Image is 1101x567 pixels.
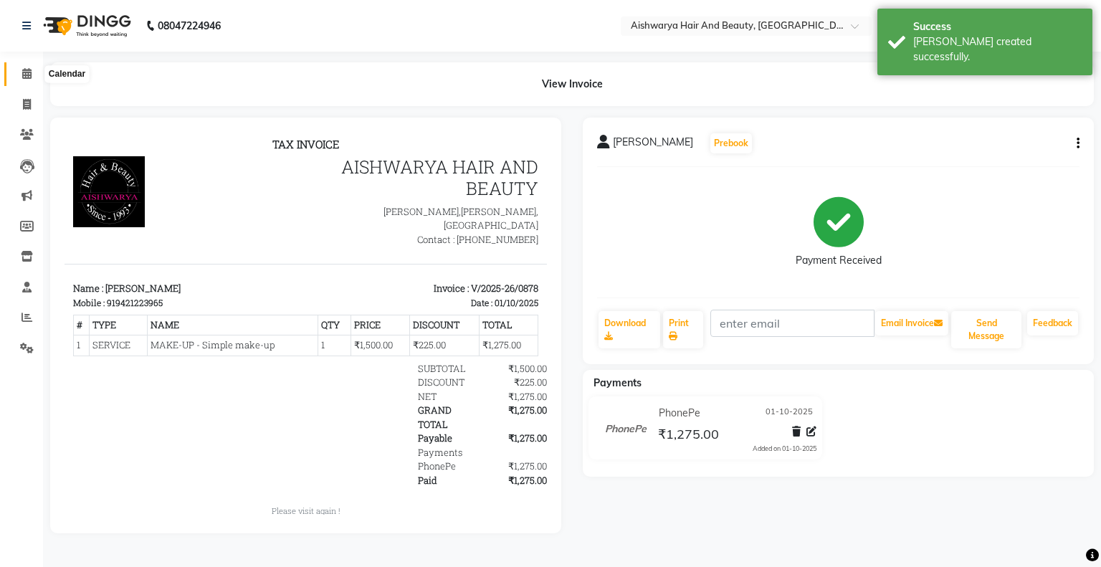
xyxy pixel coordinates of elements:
[345,230,414,244] div: SUBTOTAL
[345,314,414,328] div: Payments
[796,253,882,268] div: Payment Received
[414,183,473,204] th: TOTAL
[659,406,700,421] span: PhonePe
[345,204,414,224] td: ₹225.00
[913,19,1082,34] div: Success
[158,6,221,46] b: 08047224946
[1027,311,1078,335] a: Feedback
[9,150,233,164] p: Name : [PERSON_NAME]
[9,164,40,177] div: Mobile :
[9,204,25,224] td: 1
[345,258,414,272] div: NET
[25,183,83,204] th: TYPE
[37,6,135,46] img: logo
[250,24,475,67] h3: AISHWARYA HAIR AND BEAUTY
[658,426,719,446] span: ₹1,275.00
[50,62,1094,106] div: View Invoice
[613,135,693,155] span: [PERSON_NAME]
[250,150,475,164] p: Invoice : V/2025-26/0878
[9,183,25,204] th: #
[25,204,83,224] td: SERVICE
[406,164,428,177] div: Date :
[766,406,813,421] span: 01-10-2025
[599,311,660,348] a: Download
[663,311,703,348] a: Print
[83,183,254,204] th: NAME
[345,342,414,356] div: Paid
[9,373,474,385] p: Please visit again !
[951,311,1021,348] button: Send Message
[286,204,345,224] td: ₹1,500.00
[414,272,482,300] div: ₹1,275.00
[353,328,391,340] span: PhonePe
[286,183,345,204] th: PRICE
[86,206,250,221] span: MAKE-UP - Simple make-up
[42,164,98,177] div: 919421223965
[414,300,482,314] div: ₹1,275.00
[414,342,482,356] div: ₹1,275.00
[414,204,473,224] td: ₹1,275.00
[253,204,286,224] td: 1
[250,73,475,101] p: [PERSON_NAME],[PERSON_NAME], [GEOGRAPHIC_DATA]
[45,66,89,83] div: Calendar
[913,34,1082,65] div: Bill created successfully.
[710,310,874,337] input: enter email
[710,133,752,153] button: Prebook
[345,300,414,314] div: Payable
[345,183,414,204] th: DISCOUNT
[250,101,475,115] p: Contact : [PHONE_NUMBER]
[414,258,482,272] div: ₹1,275.00
[253,183,286,204] th: QTY
[430,164,474,177] div: 01/10/2025
[414,230,482,244] div: ₹1,500.00
[753,444,816,454] div: Added on 01-10-2025
[414,244,482,258] div: ₹225.00
[345,272,414,300] div: GRAND TOTAL
[875,311,948,335] button: Email Invoice
[9,6,474,19] h2: TAX INVOICE
[594,376,642,389] span: Payments
[414,328,482,342] div: ₹1,275.00
[345,244,414,258] div: DISCOUNT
